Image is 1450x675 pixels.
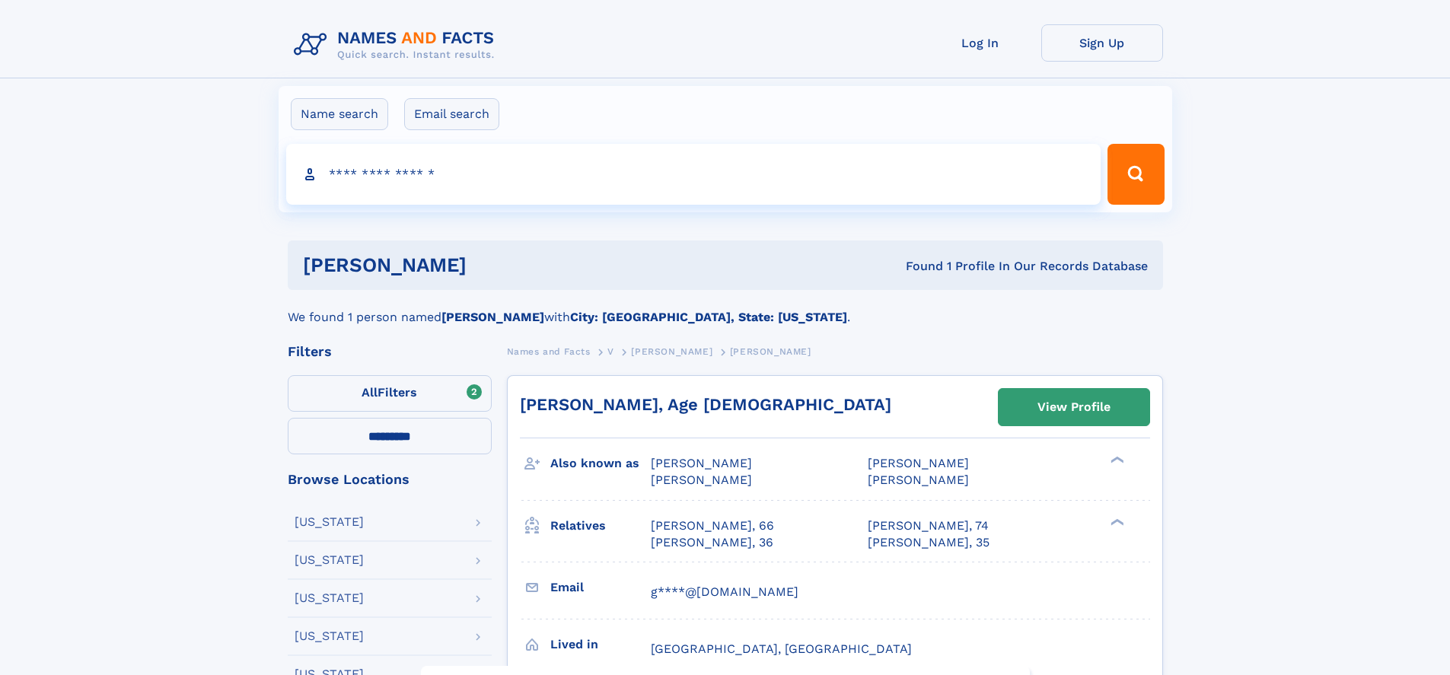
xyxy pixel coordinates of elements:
div: ❯ [1107,455,1125,465]
div: Browse Locations [288,473,492,486]
div: ❯ [1107,517,1125,527]
span: [PERSON_NAME] [651,473,752,487]
div: Found 1 Profile In Our Records Database [686,258,1148,275]
span: [PERSON_NAME] [651,456,752,470]
div: [US_STATE] [295,516,364,528]
label: Name search [291,98,388,130]
a: [PERSON_NAME], 74 [868,517,989,534]
a: Names and Facts [507,342,591,361]
h1: [PERSON_NAME] [303,256,687,275]
a: [PERSON_NAME], 36 [651,534,773,551]
h3: Also known as [550,451,651,476]
a: [PERSON_NAME], Age [DEMOGRAPHIC_DATA] [520,395,891,414]
span: All [362,385,378,400]
span: [GEOGRAPHIC_DATA], [GEOGRAPHIC_DATA] [651,642,912,656]
label: Filters [288,375,492,412]
a: [PERSON_NAME] [631,342,712,361]
label: Email search [404,98,499,130]
span: V [607,346,614,357]
a: V [607,342,614,361]
button: Search Button [1107,144,1164,205]
img: Logo Names and Facts [288,24,507,65]
span: [PERSON_NAME] [730,346,811,357]
a: Log In [919,24,1041,62]
input: search input [286,144,1101,205]
a: Sign Up [1041,24,1163,62]
div: [US_STATE] [295,554,364,566]
div: [US_STATE] [295,630,364,642]
a: View Profile [999,389,1149,425]
h3: Lived in [550,632,651,657]
div: [US_STATE] [295,592,364,604]
h3: Email [550,575,651,600]
div: Filters [288,345,492,358]
div: View Profile [1037,390,1111,425]
b: City: [GEOGRAPHIC_DATA], State: [US_STATE] [570,310,847,324]
span: [PERSON_NAME] [868,473,969,487]
h3: Relatives [550,513,651,539]
span: [PERSON_NAME] [631,346,712,357]
a: [PERSON_NAME], 35 [868,534,990,551]
b: [PERSON_NAME] [441,310,544,324]
a: [PERSON_NAME], 66 [651,517,774,534]
div: We found 1 person named with . [288,290,1163,326]
span: [PERSON_NAME] [868,456,969,470]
